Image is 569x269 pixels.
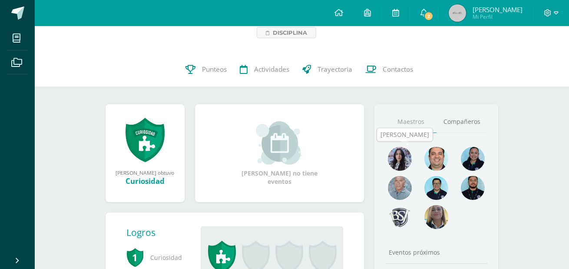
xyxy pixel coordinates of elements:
a: Punteos [179,52,233,87]
span: Mi Perfil [473,13,523,20]
img: 55ac31a88a72e045f87d4a648e08ca4b.png [388,176,412,200]
img: 31702bfb268df95f55e840c80866a926.png [388,147,412,171]
span: 2 [424,11,433,21]
span: Punteos [202,65,227,74]
span: 1 [126,247,144,267]
div: Logros [126,226,194,239]
img: 2207c9b573316a41e74c87832a091651.png [461,176,485,200]
a: Compañeros [437,111,488,133]
div: [PERSON_NAME] obtuvo [114,169,176,176]
img: d220431ed6a2715784848fdc026b3719.png [424,176,448,200]
div: [PERSON_NAME] [380,130,429,139]
span: Contactos [383,65,413,74]
span: Disciplina [273,27,307,38]
img: event_small.png [256,121,303,165]
div: Eventos próximos [385,248,488,256]
img: aa9857ee84d8eb936f6c1e33e7ea3df6.png [424,205,448,229]
div: Curiosidad [114,176,176,186]
img: 677c00e80b79b0324b531866cf3fa47b.png [424,147,448,171]
a: Maestros [385,111,437,133]
a: Trayectoria [296,52,359,87]
a: Actividades [233,52,296,87]
img: d483e71d4e13296e0ce68ead86aec0b8.png [388,205,412,229]
div: [PERSON_NAME] no tiene eventos [236,121,323,186]
img: 45x45 [449,4,466,22]
img: 4fefb2d4df6ade25d47ae1f03d061a50.png [461,147,485,171]
span: [PERSON_NAME] [473,5,523,14]
a: Disciplina [257,27,316,38]
a: Contactos [359,52,420,87]
span: Actividades [254,65,289,74]
span: Trayectoria [318,65,352,74]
